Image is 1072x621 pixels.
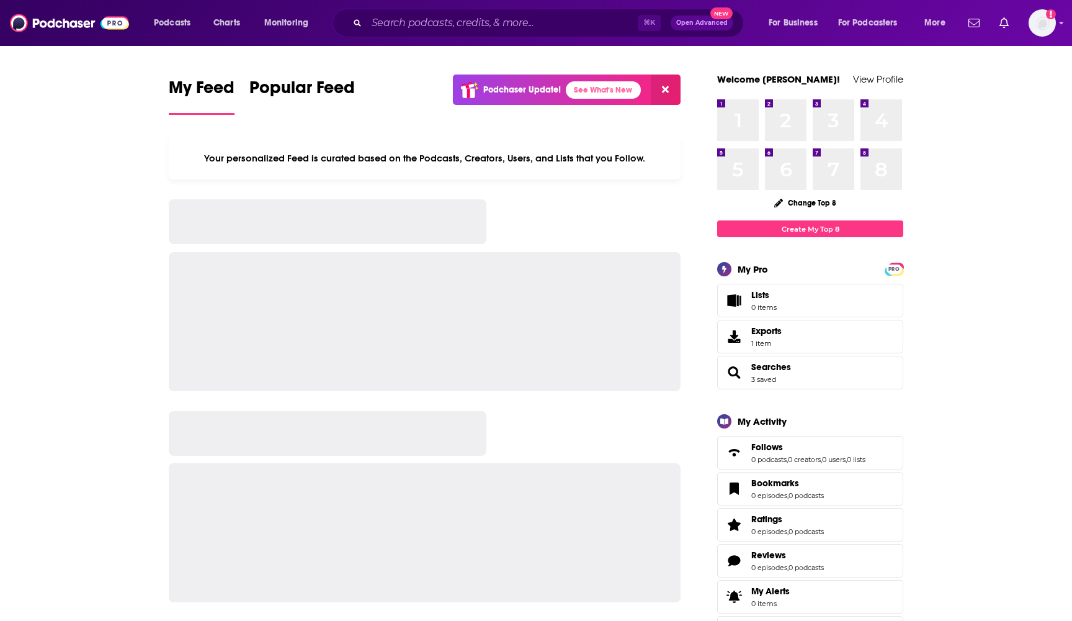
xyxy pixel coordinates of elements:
a: Bookmarks [721,480,746,497]
span: Lists [751,289,777,301]
a: My Feed [169,77,234,115]
a: View Profile [853,73,903,85]
a: Follows [721,444,746,461]
a: 0 episodes [751,527,787,536]
span: Reviews [717,544,903,578]
button: open menu [830,13,916,33]
a: Searches [721,364,746,381]
span: , [787,491,788,500]
a: Welcome [PERSON_NAME]! [717,73,840,85]
p: Podchaser Update! [483,84,561,95]
div: Search podcasts, credits, & more... [344,9,756,37]
button: Change Top 8 [767,195,844,211]
a: Show notifications dropdown [963,12,985,34]
span: 0 items [751,599,790,608]
svg: Add a profile image [1046,9,1056,19]
img: User Profile [1029,9,1056,37]
a: Charts [205,13,248,33]
button: Open AdvancedNew [671,16,733,30]
span: Ratings [751,514,782,525]
a: My Alerts [717,580,903,614]
span: ⌘ K [638,15,661,31]
span: Lists [721,292,746,309]
a: Exports [717,320,903,353]
span: Follows [717,436,903,469]
a: 3 saved [751,375,776,384]
span: More [924,14,945,32]
span: PRO [887,265,901,274]
button: open menu [760,13,833,33]
span: Popular Feed [249,77,355,106]
button: open menu [256,13,324,33]
a: Ratings [721,516,746,533]
span: , [787,455,788,464]
a: Reviews [721,552,746,569]
a: 0 episodes [751,563,787,572]
span: , [787,563,788,572]
img: Podchaser - Follow, Share and Rate Podcasts [10,11,129,35]
span: Exports [721,328,746,345]
a: 0 podcasts [788,563,824,572]
a: 0 podcasts [788,527,824,536]
div: My Activity [738,415,787,427]
a: 0 creators [788,455,821,464]
span: Exports [751,325,782,337]
button: open menu [916,13,961,33]
a: Show notifications dropdown [994,12,1014,34]
a: Reviews [751,550,824,561]
span: Follows [751,442,783,453]
span: 0 items [751,303,777,312]
span: Monitoring [264,14,308,32]
div: Your personalized Feed is curated based on the Podcasts, Creators, Users, and Lists that you Follow. [169,137,681,179]
a: Create My Top 8 [717,220,903,237]
button: Show profile menu [1029,9,1056,37]
span: 1 item [751,339,782,348]
span: New [710,7,733,19]
a: Bookmarks [751,478,824,489]
span: Searches [717,356,903,389]
a: Follows [751,442,865,453]
a: 0 episodes [751,491,787,500]
input: Search podcasts, credits, & more... [367,13,638,33]
span: My Alerts [721,588,746,605]
a: Searches [751,361,791,373]
span: Reviews [751,550,786,561]
span: , [787,527,788,536]
span: Podcasts [154,14,190,32]
span: , [821,455,822,464]
span: My Alerts [751,586,790,597]
span: Bookmarks [751,478,799,489]
span: , [846,455,847,464]
span: Logged in as kkade [1029,9,1056,37]
span: For Podcasters [838,14,898,32]
span: Bookmarks [717,472,903,505]
a: Lists [717,284,903,317]
a: See What's New [566,81,641,99]
span: Charts [213,14,240,32]
a: Ratings [751,514,824,525]
span: Open Advanced [676,20,728,26]
a: 0 podcasts [751,455,787,464]
span: Lists [751,289,769,301]
a: Popular Feed [249,77,355,115]
span: My Feed [169,77,234,106]
a: PRO [887,264,901,273]
a: 0 users [822,455,846,464]
div: My Pro [738,263,768,275]
a: 0 lists [847,455,865,464]
a: 0 podcasts [788,491,824,500]
span: Ratings [717,508,903,542]
button: open menu [145,13,207,33]
span: For Business [769,14,818,32]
